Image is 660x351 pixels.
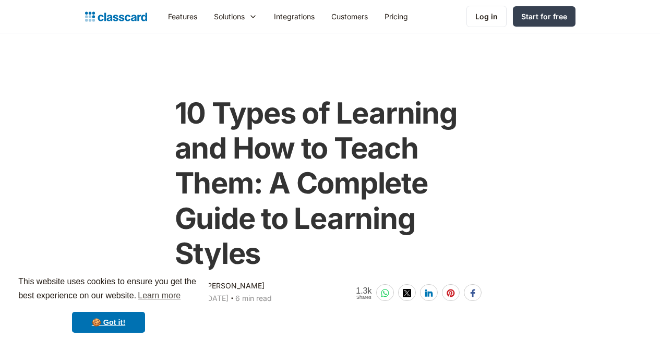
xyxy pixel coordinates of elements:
div: Log in [475,11,498,22]
div: [DATE] [205,292,229,305]
a: learn more about cookies [136,288,182,304]
span: This website uses cookies to ensure you get the best experience on our website. [18,275,199,304]
a: Pricing [376,5,416,28]
a: Features [160,5,206,28]
a: Integrations [266,5,323,28]
h1: 10 Types of Learning and How to Teach Them: A Complete Guide to Learning Styles [175,96,486,271]
div: cookieconsent [8,265,209,343]
a: home [85,9,147,24]
span: Shares [356,295,371,300]
img: twitter-white sharing button [403,289,411,297]
a: Customers [323,5,376,28]
span: 1.3k [356,286,371,295]
a: Start for free [513,6,575,27]
a: Log in [466,6,507,27]
div: Start for free [521,11,567,22]
img: whatsapp-white sharing button [381,289,389,297]
img: pinterest-white sharing button [447,289,455,297]
a: dismiss cookie message [72,312,145,333]
div: Solutions [214,11,245,22]
div: ‧ [229,292,235,307]
div: 6 min read [235,292,272,305]
img: facebook-white sharing button [469,289,477,297]
div: Solutions [206,5,266,28]
div: [PERSON_NAME] [205,280,265,292]
img: linkedin-white sharing button [425,289,433,297]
